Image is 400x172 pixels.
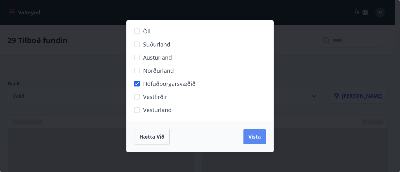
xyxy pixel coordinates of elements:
[143,93,167,101] span: Vestfirðir
[139,133,164,140] span: Hætta við
[143,53,172,61] span: Austurland
[134,129,170,145] button: Hætta við
[143,80,196,88] span: Höfuðborgarsvæðið
[143,40,170,48] span: Suðurland
[243,129,266,144] button: Vista
[143,27,151,35] span: Öll
[248,133,261,140] span: Vista
[143,106,172,114] span: Vesturland
[143,66,174,75] span: Norðurland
